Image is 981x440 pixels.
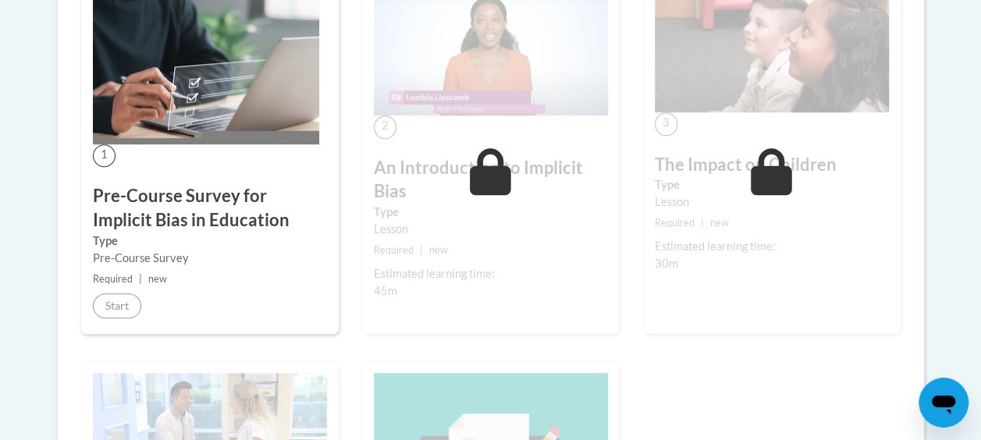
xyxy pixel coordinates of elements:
div: Estimated learning time: [374,265,608,282]
span: new [710,217,729,229]
span: 2 [374,115,396,138]
div: Estimated learning time: [655,238,889,255]
span: Required [655,217,695,229]
span: new [148,273,167,285]
div: Lesson [374,221,608,238]
h3: Pre-Course Survey for Implicit Bias in Education [93,184,327,232]
h3: The Impact on Children [655,153,889,177]
span: | [139,273,142,285]
span: Required [374,244,414,256]
button: Start [93,293,141,318]
h3: An Introduction to Implicit Bias [374,156,608,204]
span: Required [93,273,133,285]
span: | [420,244,423,256]
span: new [429,244,448,256]
span: 30m [655,257,678,270]
span: | [701,217,704,229]
span: 3 [655,112,677,135]
div: Pre-Course Survey [93,250,327,267]
span: 1 [93,144,116,167]
label: Type [374,204,608,221]
div: Lesson [655,193,889,211]
span: 45m [374,284,397,297]
label: Type [93,232,327,250]
iframe: Button to launch messaging window [919,378,969,428]
label: Type [655,176,889,193]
